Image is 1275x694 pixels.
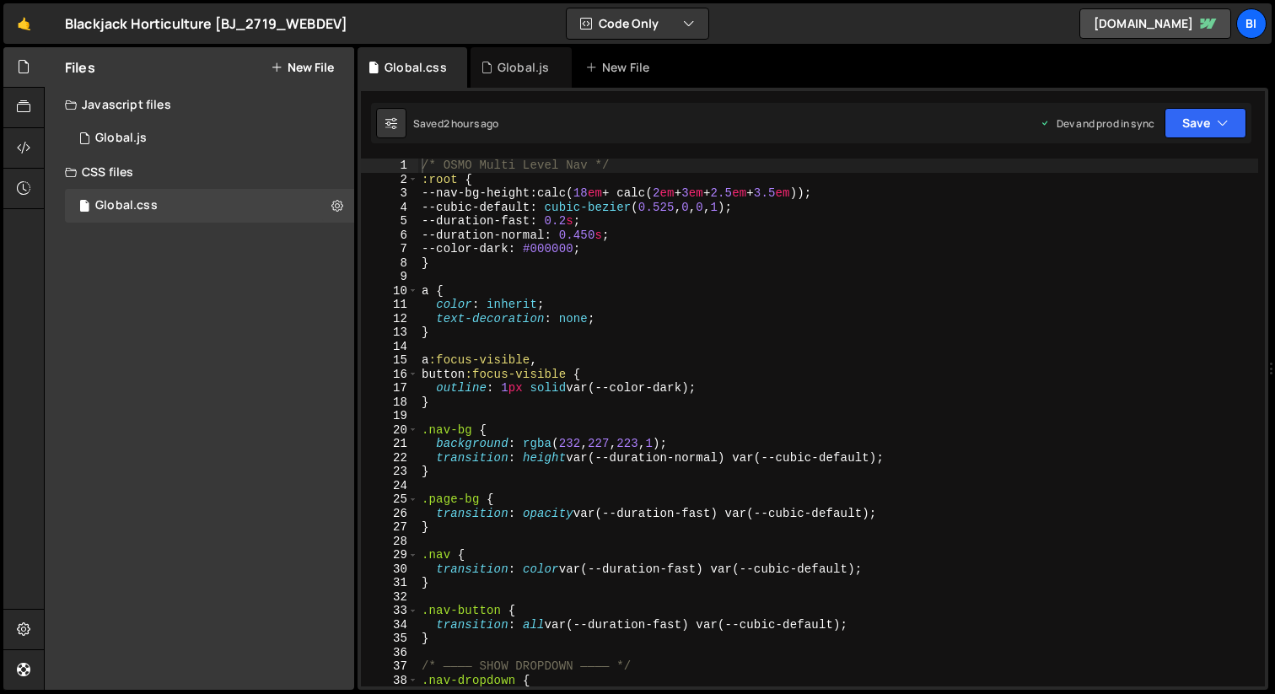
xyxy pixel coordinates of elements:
[1165,108,1246,138] button: Save
[361,325,418,340] div: 13
[585,59,656,76] div: New File
[361,381,418,395] div: 17
[65,58,95,77] h2: Files
[271,61,334,74] button: New File
[361,451,418,465] div: 22
[95,198,158,213] div: Global.css
[45,88,354,121] div: Javascript files
[361,242,418,256] div: 7
[361,201,418,215] div: 4
[361,576,418,590] div: 31
[361,535,418,549] div: 28
[361,173,418,187] div: 2
[1040,116,1154,131] div: Dev and prod in sync
[361,159,418,173] div: 1
[95,131,147,146] div: Global.js
[361,479,418,493] div: 24
[65,189,354,223] div: 16258/43966.css
[385,59,447,76] div: Global.css
[361,632,418,646] div: 35
[361,312,418,326] div: 12
[361,298,418,312] div: 11
[361,409,418,423] div: 19
[361,423,418,438] div: 20
[413,116,499,131] div: Saved
[361,507,418,521] div: 26
[361,659,418,674] div: 37
[361,256,418,271] div: 8
[361,646,418,660] div: 36
[361,270,418,284] div: 9
[498,59,549,76] div: Global.js
[567,8,708,39] button: Code Only
[361,492,418,507] div: 25
[361,618,418,632] div: 34
[361,465,418,479] div: 23
[65,121,354,155] div: 16258/43868.js
[3,3,45,44] a: 🤙
[45,155,354,189] div: CSS files
[361,340,418,354] div: 14
[361,214,418,229] div: 5
[361,284,418,299] div: 10
[361,562,418,577] div: 30
[361,590,418,605] div: 32
[361,548,418,562] div: 29
[361,395,418,410] div: 18
[65,13,347,34] div: Blackjack Horticulture [BJ_2719_WEBDEV]
[361,604,418,618] div: 33
[444,116,499,131] div: 2 hours ago
[361,353,418,368] div: 15
[1236,8,1267,39] a: Bi
[361,520,418,535] div: 27
[361,674,418,688] div: 38
[361,186,418,201] div: 3
[1079,8,1231,39] a: [DOMAIN_NAME]
[361,229,418,243] div: 6
[361,437,418,451] div: 21
[361,368,418,382] div: 16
